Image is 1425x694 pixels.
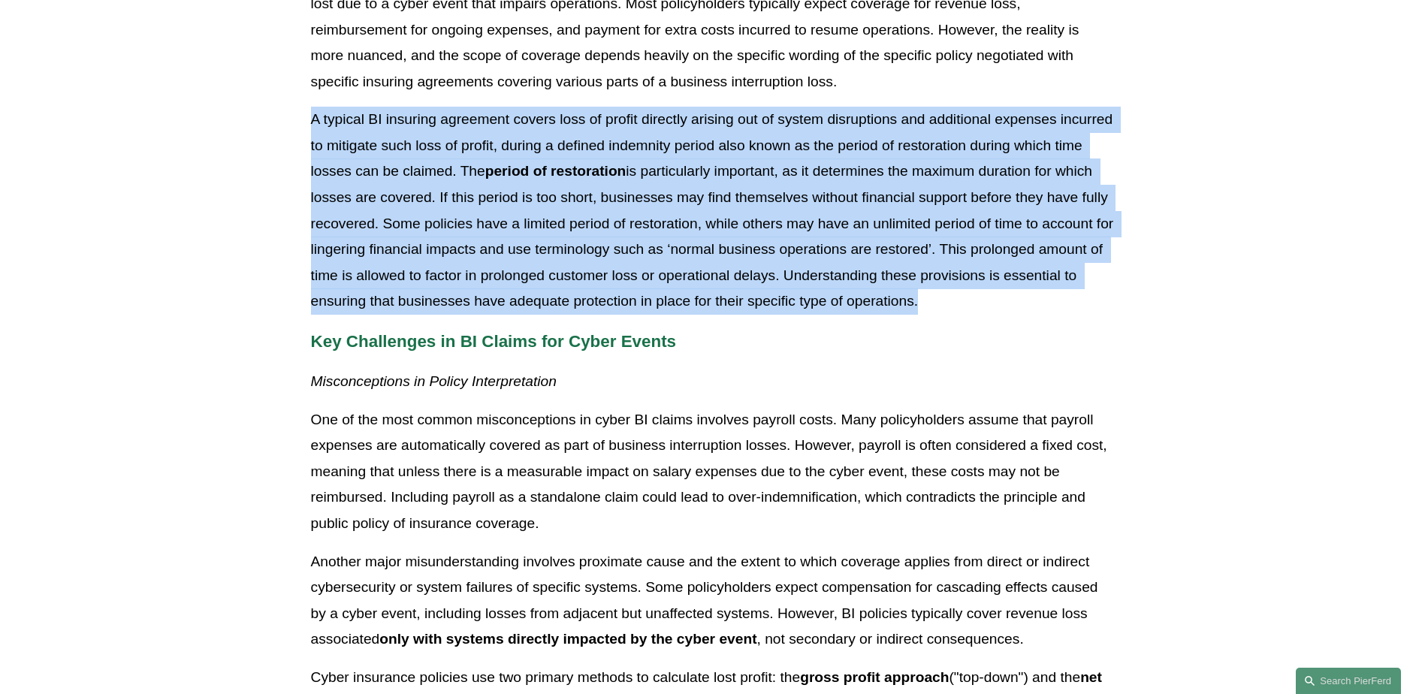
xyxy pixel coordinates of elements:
p: Another major misunderstanding involves proximate cause and the extent to which coverage applies ... [311,549,1115,653]
p: One of the most common misconceptions in cyber BI claims involves payroll costs. Many policyholde... [311,407,1115,537]
strong: gross profit approach [800,669,949,685]
strong: Key Challenges in BI Claims for Cyber Events [311,332,677,351]
p: A typical BI insuring agreement covers loss of profit directly arising out of system disruptions ... [311,107,1115,315]
em: Misconceptions in Policy Interpretation [311,373,557,389]
strong: period of restoration [485,163,626,179]
strong: only with systems directly impacted by the cyber event [379,631,756,647]
a: Search this site [1296,668,1401,694]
